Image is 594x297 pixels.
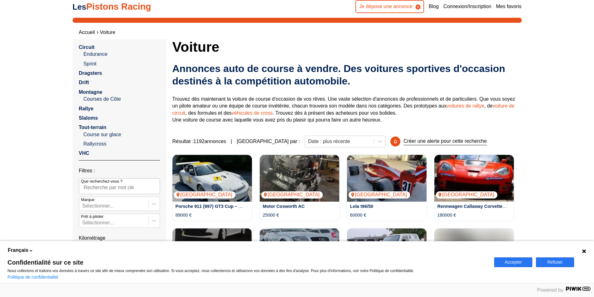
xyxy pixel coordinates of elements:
a: Rallye [79,106,94,111]
a: Accueil [79,30,95,35]
p: Créer une alerte pour cette recherche [403,138,487,145]
img: Lola t96/50 [347,155,427,202]
img: Motor Cosworth AC [260,155,339,202]
span: Résultat : 1192 annonces [172,138,226,145]
p: 60000 € [350,212,366,218]
a: Course sur glace [84,131,160,138]
p: [GEOGRAPHIC_DATA] par : [237,138,300,145]
a: Dragsters [79,70,102,76]
p: [GEOGRAPHIC_DATA] [261,191,323,198]
a: Motor Cosworth AC[GEOGRAPHIC_DATA] [260,155,339,202]
img: Rennwagen Callaway Corvette C6 GT3 [434,155,514,202]
span: | [231,138,232,145]
a: Tout-terrain [79,125,107,130]
a: Blog [429,3,439,10]
img: Porsche 911 (997) GT3 Cup – Rennsport mit Wagenpass [172,155,252,202]
button: Refuser [536,257,574,267]
a: voitures de rallye [447,103,484,108]
img: Mitsubishi Mirage EVO X Proto Rallye Dytko [434,228,514,275]
h1: Voiture [172,39,522,54]
p: [GEOGRAPHIC_DATA] [174,191,236,198]
a: Porsche 911 (997) GT3 Cup – Rennsport mit Wagenpass[GEOGRAPHIC_DATA] [172,155,252,202]
span: Français [8,247,28,254]
a: VHC [79,151,89,156]
p: Nous collectons et traitons vos données à travers ce site afin de mieux comprendre son utilisatio... [7,269,487,273]
a: AUDI TT 8n 1.8T Rundstrecke Tracktool KW Quattro[GEOGRAPHIC_DATA] [260,228,339,275]
a: Rennwagen Callaway Corvette C6 GT3 [437,204,519,209]
a: Rallycross [84,141,160,147]
p: 180000 € [437,212,456,218]
a: véhicules de cross [232,110,273,116]
img: Clio 3 Cup X85 Trophy Sadev 6 Gang Seqentiell Meister11 [172,228,252,275]
span: Confidentialité sur ce site [7,259,487,266]
a: Annonce 660/092527 [347,228,427,275]
a: Lola t96/50 [350,204,373,209]
img: AUDI TT 8n 1.8T Rundstrecke Tracktool KW Quattro [260,228,339,275]
a: Clio 3 Cup X85 Trophy Sadev 6 Gang Seqentiell Meister11[GEOGRAPHIC_DATA] [172,228,252,275]
a: Rennwagen Callaway Corvette C6 GT3[GEOGRAPHIC_DATA] [434,155,514,202]
a: Slaloms [79,115,98,121]
p: 25000 € [263,212,279,218]
a: Circuit [79,45,95,50]
span: Powered by [537,287,564,293]
a: Sprint [84,60,160,67]
img: Annonce 660/0925 [347,228,427,275]
p: Kilométrage [79,235,160,242]
span: Les [73,2,86,11]
a: Connexion/Inscription [443,3,491,10]
p: Marque [81,197,94,203]
button: Accepter [494,257,532,267]
p: [GEOGRAPHIC_DATA] [436,191,498,198]
p: Filtres : [79,167,160,174]
a: Voiture [100,30,115,35]
a: Drift [79,80,89,85]
a: Courses de Côte [84,96,160,103]
a: Porsche 911 (997) GT3 Cup – Rennsport mit Wagenpass [176,204,295,209]
a: Mitsubishi Mirage EVO X Proto Rallye Dytko[GEOGRAPHIC_DATA] [434,228,514,275]
p: Prêt à piloter [81,214,104,219]
a: Montagne [79,89,103,95]
h2: Annonces auto de course à vendre. Des voitures sportives d'occasion destinés à la compétition aut... [172,62,522,87]
a: Mes favoris [496,3,522,10]
a: voiture de circuit [172,103,515,115]
a: Motor Cosworth AC [263,204,305,209]
a: Endurance [84,51,160,58]
p: [GEOGRAPHIC_DATA] [349,191,410,198]
p: Trouvez dès maintenant la voiture de course d'occasion de vos rêves. Une vaste sélection d'annonc... [172,96,522,124]
a: Lola t96/50[GEOGRAPHIC_DATA] [347,155,427,202]
a: Politique de confidentialité [7,275,58,280]
input: Que recherchez-vous ? [79,178,160,194]
input: MarqueSélectionner... [82,203,84,209]
p: Que recherchez-vous ? [81,179,123,184]
a: LesPistons Racing [73,2,151,12]
input: Prêt à piloterSélectionner... [82,220,84,226]
p: 89000 € [176,212,192,218]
